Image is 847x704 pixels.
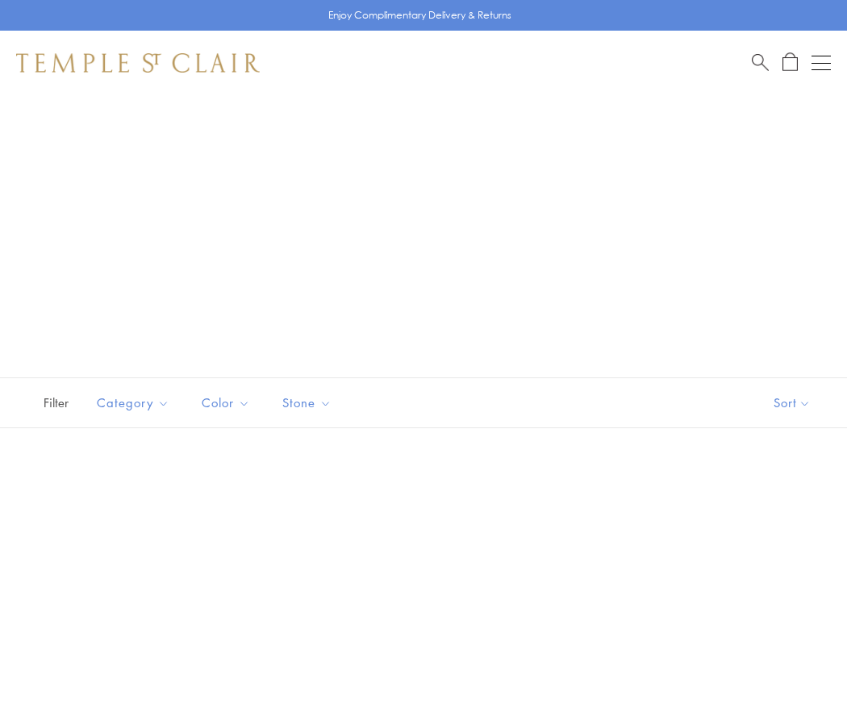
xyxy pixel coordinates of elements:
button: Category [85,385,181,421]
span: Stone [274,393,344,413]
button: Show sort by [737,378,847,427]
button: Color [190,385,262,421]
a: Open Shopping Bag [782,52,798,73]
span: Category [89,393,181,413]
button: Stone [270,385,344,421]
button: Open navigation [812,53,831,73]
img: Temple St. Clair [16,53,260,73]
a: Search [752,52,769,73]
span: Color [194,393,262,413]
p: Enjoy Complimentary Delivery & Returns [328,7,511,23]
